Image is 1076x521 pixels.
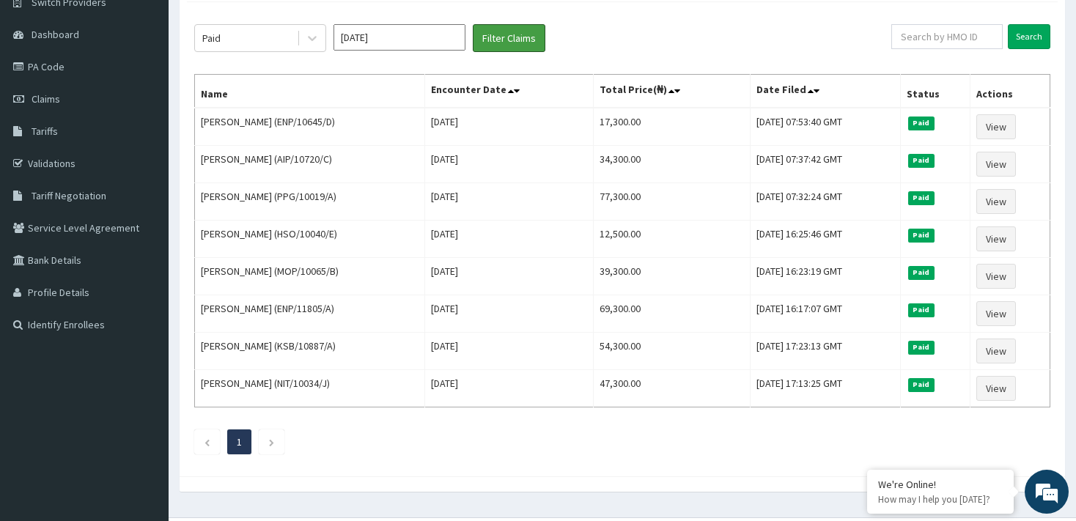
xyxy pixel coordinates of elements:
[32,92,60,106] span: Claims
[594,183,750,221] td: 77,300.00
[908,303,935,317] span: Paid
[27,73,59,110] img: d_794563401_company_1708531726252_794563401
[976,301,1016,326] a: View
[425,108,594,146] td: [DATE]
[750,221,900,258] td: [DATE] 16:25:46 GMT
[32,125,58,138] span: Tariffs
[908,341,935,354] span: Paid
[32,28,79,41] span: Dashboard
[85,163,202,311] span: We're online!
[594,333,750,370] td: 54,300.00
[908,378,935,391] span: Paid
[202,31,221,45] div: Paid
[425,258,594,295] td: [DATE]
[908,191,935,204] span: Paid
[594,221,750,258] td: 12,500.00
[240,7,276,43] div: Minimize live chat window
[425,75,594,108] th: Encounter Date
[594,146,750,183] td: 34,300.00
[195,108,425,146] td: [PERSON_NAME] (ENP/10645/D)
[750,258,900,295] td: [DATE] 16:23:19 GMT
[908,154,935,167] span: Paid
[195,295,425,333] td: [PERSON_NAME] (ENP/11805/A)
[425,333,594,370] td: [DATE]
[594,295,750,333] td: 69,300.00
[976,152,1016,177] a: View
[195,221,425,258] td: [PERSON_NAME] (HSO/10040/E)
[976,189,1016,214] a: View
[204,435,210,448] a: Previous page
[750,295,900,333] td: [DATE] 16:17:07 GMT
[878,478,1003,491] div: We're Online!
[750,75,900,108] th: Date Filed
[7,357,279,408] textarea: Type your message and hit 'Enter'
[334,24,465,51] input: Select Month and Year
[594,258,750,295] td: 39,300.00
[195,258,425,295] td: [PERSON_NAME] (MOP/10065/B)
[976,339,1016,363] a: View
[901,75,970,108] th: Status
[750,333,900,370] td: [DATE] 17:23:13 GMT
[76,82,246,101] div: Chat with us now
[908,117,935,130] span: Paid
[195,75,425,108] th: Name
[195,183,425,221] td: [PERSON_NAME] (PPG/10019/A)
[878,493,1003,506] p: How may I help you today?
[750,146,900,183] td: [DATE] 07:37:42 GMT
[594,370,750,407] td: 47,300.00
[425,221,594,258] td: [DATE]
[976,226,1016,251] a: View
[976,114,1016,139] a: View
[908,266,935,279] span: Paid
[425,183,594,221] td: [DATE]
[425,146,594,183] td: [DATE]
[750,108,900,146] td: [DATE] 07:53:40 GMT
[976,264,1016,289] a: View
[195,146,425,183] td: [PERSON_NAME] (AIP/10720/C)
[237,435,242,448] a: Page 1 is your current page
[32,189,106,202] span: Tariff Negotiation
[750,183,900,221] td: [DATE] 07:32:24 GMT
[425,370,594,407] td: [DATE]
[1008,24,1050,49] input: Search
[891,24,1003,49] input: Search by HMO ID
[594,75,750,108] th: Total Price(₦)
[268,435,275,448] a: Next page
[195,333,425,370] td: [PERSON_NAME] (KSB/10887/A)
[473,24,545,52] button: Filter Claims
[970,75,1050,108] th: Actions
[976,376,1016,401] a: View
[908,229,935,242] span: Paid
[750,370,900,407] td: [DATE] 17:13:25 GMT
[594,108,750,146] td: 17,300.00
[425,295,594,333] td: [DATE]
[195,370,425,407] td: [PERSON_NAME] (NIT/10034/J)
